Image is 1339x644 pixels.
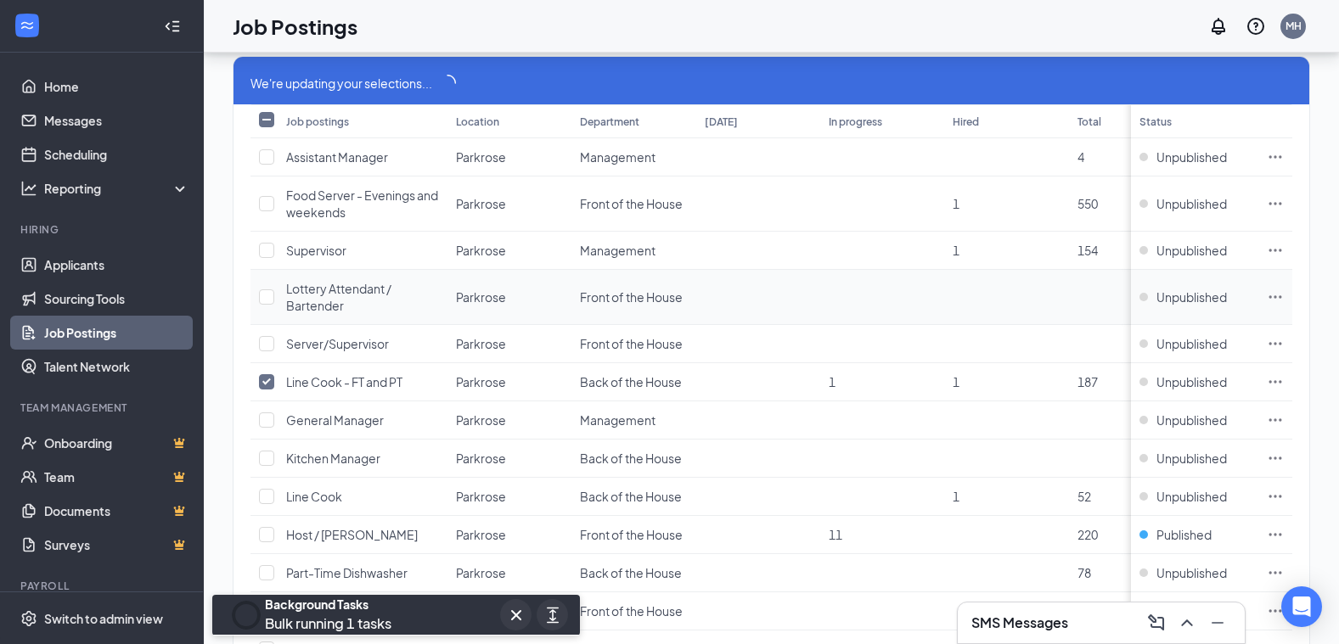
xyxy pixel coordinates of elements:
[1204,609,1231,636] button: Minimize
[971,613,1068,632] h3: SMS Messages
[447,592,571,630] td: Parkrose
[233,12,357,41] h1: Job Postings
[1267,335,1284,352] svg: Ellipses
[286,412,384,428] span: General Manager
[580,289,683,305] span: Front of the House
[286,115,349,129] div: Job postings
[1267,564,1284,581] svg: Ellipses
[1077,489,1091,504] span: 52
[1077,565,1091,580] span: 78
[1267,288,1284,305] svg: Ellipses
[44,610,163,627] div: Switch to admin view
[1267,526,1284,543] svg: Ellipses
[250,74,432,92] span: We're updating your selections...
[44,104,189,137] a: Messages
[580,149,655,165] span: Management
[44,494,189,528] a: DocumentsCrown
[447,176,571,232] td: Parkrose
[1281,586,1322,627] div: Open Intercom Messenger
[580,451,682,466] span: Back of the House
[1267,488,1284,505] svg: Ellipses
[447,516,571,554] td: Parkrose
[1267,412,1284,428] svg: Ellipses
[696,104,820,138] th: [DATE]
[1156,195,1227,212] span: Unpublished
[44,350,189,384] a: Talent Network
[20,222,186,237] div: Hiring
[580,412,655,428] span: Management
[1173,609,1201,636] button: ChevronUp
[944,104,1068,138] th: Hired
[571,440,695,478] td: Back of the House
[20,610,37,627] svg: Settings
[164,18,181,35] svg: Collapse
[580,336,683,351] span: Front of the House
[829,527,842,542] span: 11
[1156,564,1227,581] span: Unpublished
[571,270,695,325] td: Front of the House
[1156,488,1227,505] span: Unpublished
[286,149,388,165] span: Assistant Manager
[571,138,695,176] td: Management
[456,527,506,542] span: Parkrose
[44,282,189,316] a: Sourcing Tools
[456,243,506,258] span: Parkrose
[1267,602,1284,619] svg: Ellipses
[286,565,408,580] span: Part-Time Dishwasher
[571,516,695,554] td: Front of the House
[286,374,402,389] span: Line Cook - FT and PT
[456,374,506,389] span: Parkrose
[44,180,190,197] div: Reporting
[580,527,683,542] span: Front of the House
[19,17,36,34] svg: WorkstreamLogo
[1077,149,1084,165] span: 4
[1156,412,1227,428] span: Unpublished
[456,196,506,211] span: Parkrose
[286,281,391,313] span: Lottery Attendant / Bartender
[1246,16,1266,36] svg: QuestionInfo
[1156,288,1227,305] span: Unpublished
[571,176,695,232] td: Front of the House
[20,400,186,415] div: Team Management
[286,188,438,220] span: Food Server - Evenings and weekends
[286,243,346,258] span: Supervisor
[286,451,380,466] span: Kitchen Manager
[286,336,389,351] span: Server/Supervisor
[1077,196,1098,211] span: 550
[1286,19,1302,33] div: MH
[580,565,682,580] span: Back of the House
[1267,148,1284,165] svg: Ellipses
[456,451,506,466] span: Parkrose
[580,115,639,129] div: Department
[571,325,695,363] td: Front of the House
[571,554,695,592] td: Back of the House
[286,527,418,542] span: Host / [PERSON_NAME]
[1267,373,1284,390] svg: Ellipses
[580,374,682,389] span: Back of the House
[1077,243,1098,258] span: 154
[286,489,342,504] span: Line Cook
[580,603,683,619] span: Front of the House
[1156,335,1227,352] span: Unpublished
[447,138,571,176] td: Parkrose
[1077,374,1098,389] span: 187
[44,528,189,562] a: SurveysCrown
[953,196,959,211] span: 1
[447,401,571,440] td: Parkrose
[820,104,944,138] th: In progress
[44,426,189,460] a: OnboardingCrown
[1146,613,1167,633] svg: ComposeMessage
[1156,373,1227,390] span: Unpublished
[439,75,456,92] span: loading
[447,232,571,270] td: Parkrose
[1156,148,1227,165] span: Unpublished
[456,412,506,428] span: Parkrose
[456,489,506,504] span: Parkrose
[1267,242,1284,259] svg: Ellipses
[447,325,571,363] td: Parkrose
[1156,526,1212,543] span: Published
[543,605,563,625] svg: ArrowsExpand
[1156,450,1227,467] span: Unpublished
[447,554,571,592] td: Parkrose
[20,180,37,197] svg: Analysis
